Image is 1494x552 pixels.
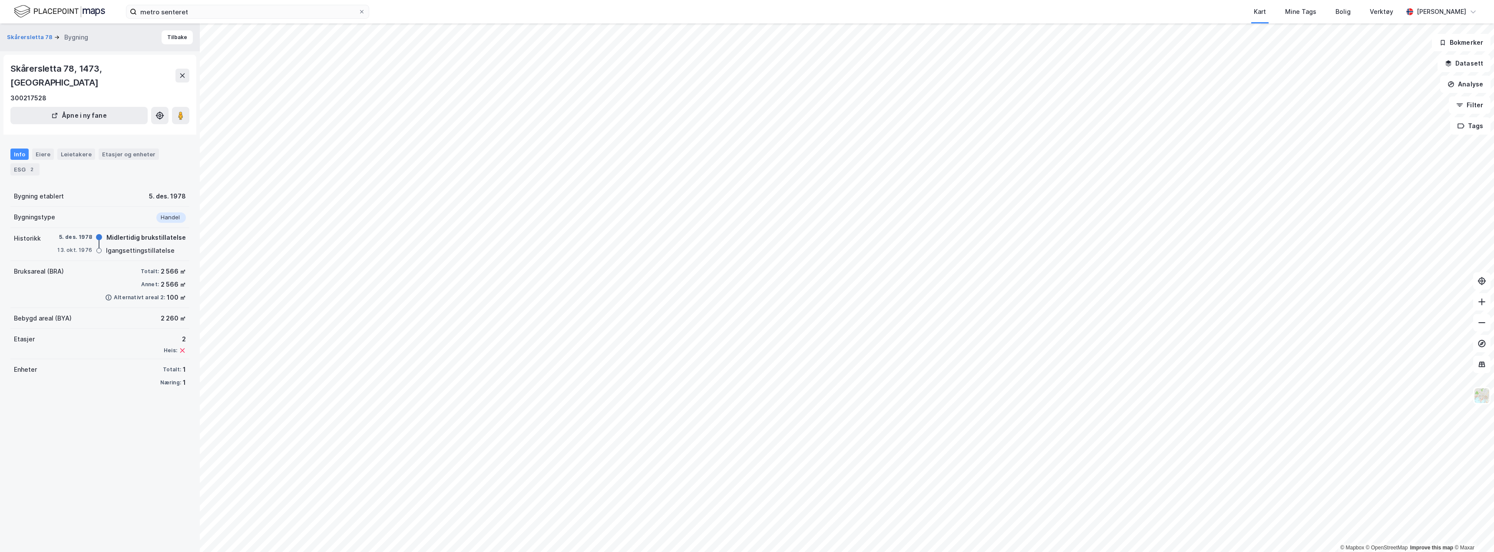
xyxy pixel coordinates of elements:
[1449,96,1491,114] button: Filter
[57,233,92,241] div: 5. des. 1978
[1335,7,1351,17] div: Bolig
[163,366,181,373] div: Totalt:
[14,4,105,19] img: logo.f888ab2527a4732fd821a326f86c7f29.svg
[164,347,177,354] div: Heis:
[164,334,186,344] div: 2
[64,32,88,43] div: Bygning
[1370,7,1393,17] div: Verktøy
[14,364,37,375] div: Enheter
[183,377,186,388] div: 1
[14,266,64,277] div: Bruksareal (BRA)
[14,313,72,324] div: Bebygd areal (BYA)
[10,163,40,175] div: ESG
[1254,7,1266,17] div: Kart
[183,364,186,375] div: 1
[27,165,36,174] div: 2
[1450,117,1491,135] button: Tags
[57,246,92,254] div: 13. okt. 1976
[141,268,159,275] div: Totalt:
[57,149,95,160] div: Leietakere
[160,379,181,386] div: Næring:
[14,212,55,222] div: Bygningstype
[1440,76,1491,93] button: Analyse
[141,281,159,288] div: Annet:
[137,5,358,18] input: Søk på adresse, matrikkel, gårdeiere, leietakere eller personer
[167,292,186,303] div: 100 ㎡
[14,233,41,244] div: Historikk
[10,62,175,89] div: Skårersletta 78, 1473, [GEOGRAPHIC_DATA]
[14,191,64,202] div: Bygning etablert
[114,294,165,301] div: Alternativt areal 2:
[149,191,186,202] div: 5. des. 1978
[161,279,186,290] div: 2 566 ㎡
[1451,510,1494,552] iframe: Chat Widget
[161,266,186,277] div: 2 566 ㎡
[106,232,186,243] div: Midlertidig brukstillatelse
[1417,7,1466,17] div: [PERSON_NAME]
[10,107,148,124] button: Åpne i ny fane
[7,33,54,42] button: Skårersletta 78
[10,93,46,103] div: 300217528
[1410,545,1453,551] a: Improve this map
[14,334,35,344] div: Etasjer
[1432,34,1491,51] button: Bokmerker
[161,313,186,324] div: 2 260 ㎡
[10,149,29,160] div: Info
[162,30,193,44] button: Tilbake
[32,149,54,160] div: Eiere
[106,245,175,256] div: Igangsettingstillatelse
[1285,7,1316,17] div: Mine Tags
[1474,387,1490,404] img: Z
[1340,545,1364,551] a: Mapbox
[1438,55,1491,72] button: Datasett
[1451,510,1494,552] div: Kontrollprogram for chat
[102,150,155,158] div: Etasjer og enheter
[1366,545,1408,551] a: OpenStreetMap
